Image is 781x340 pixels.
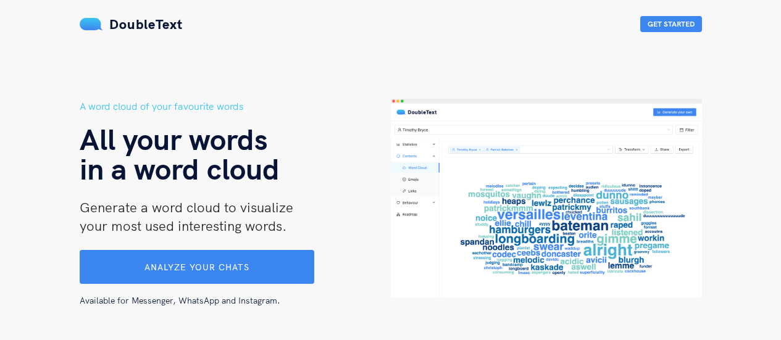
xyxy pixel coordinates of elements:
[80,250,314,284] button: Analyze your chats
[80,18,103,30] img: mS3x8y1f88AAAAABJRU5ErkJggg==
[80,150,280,187] span: in a word cloud
[80,284,366,307] div: Available for Messenger, WhatsApp and Instagram.
[80,99,391,114] h5: A word cloud of your favourite words
[80,15,183,33] a: DoubleText
[80,120,268,157] span: All your words
[640,16,702,32] button: Get Started
[80,217,286,234] span: your most used interesting words.
[80,262,314,273] a: Analyze your chats
[144,262,249,273] span: Analyze your chats
[109,15,183,33] span: DoubleText
[80,199,293,216] span: Generate a word cloud to visualize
